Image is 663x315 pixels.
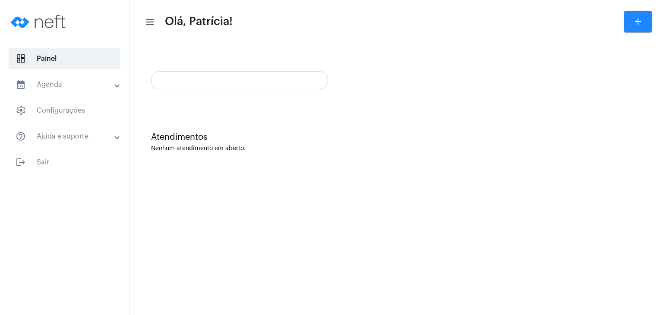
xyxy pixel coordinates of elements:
div: Atendimentos [151,132,641,142]
mat-icon: sidenav icon [16,79,26,90]
span: sidenav icon [16,54,26,64]
mat-panel-title: Ajuda e suporte [16,131,115,142]
span: Configurações [9,100,120,121]
mat-panel-title: Agenda [16,79,115,90]
mat-expansion-panel-header: sidenav iconAjuda e suporte [5,126,129,147]
div: Nenhum atendimento em aberto. [151,145,641,152]
span: Sair [9,152,120,173]
mat-icon: add [633,16,643,27]
mat-icon: sidenav icon [145,17,154,27]
span: sidenav icon [16,105,26,116]
span: Painel [9,48,120,69]
mat-icon: sidenav icon [16,131,26,142]
img: logo-neft-novo-2.png [7,4,72,39]
mat-icon: sidenav icon [16,157,26,167]
span: Olá, Patrícia! [165,15,233,28]
mat-expansion-panel-header: sidenav iconAgenda [5,74,129,95]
